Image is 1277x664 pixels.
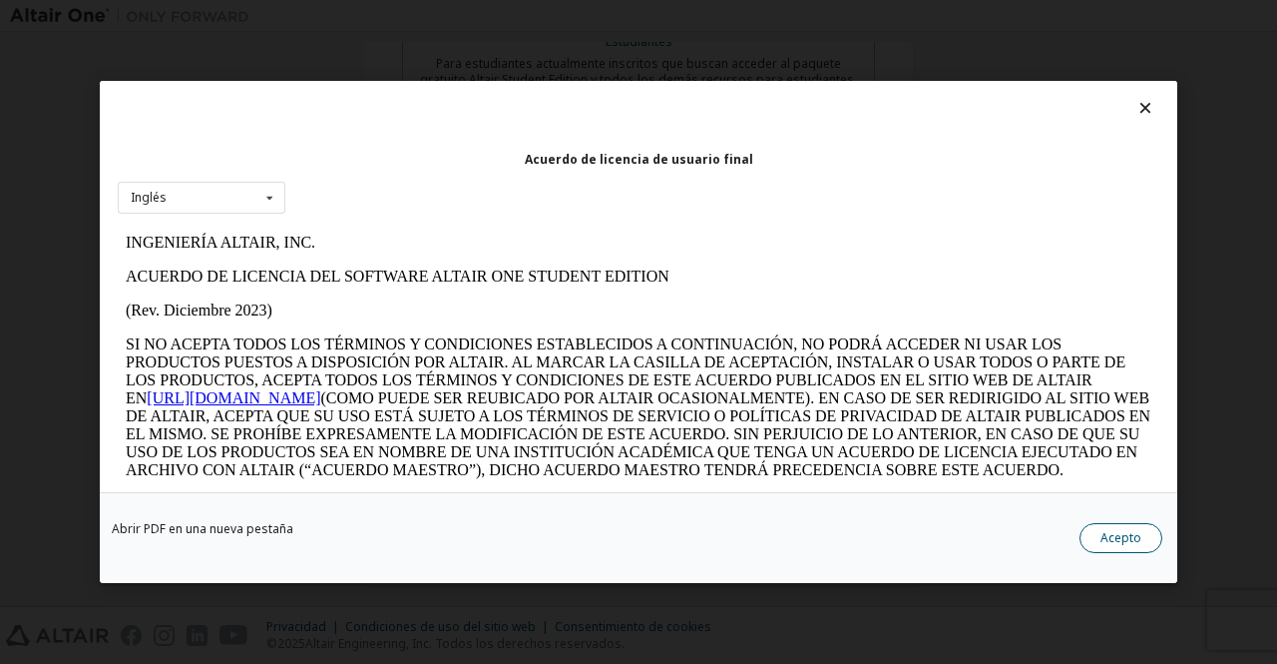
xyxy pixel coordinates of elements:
a: Abrir PDF en una nueva pestaña [112,523,293,535]
font: Inglés [131,189,167,206]
font: ACUERDO DE LICENCIA DEL SOFTWARE ALTAIR ONE STUDENT EDITION [8,42,552,59]
font: (COMO PUEDE SER REUBICADO POR ALTAIR OCASIONALMENTE). EN CASO DE SER REDIRIGIDO AL SITIO WEB DE A... [8,164,1033,253]
a: [URL][DOMAIN_NAME] [29,164,203,181]
font: Este Acuerdo de Licencia del Software Altair One Student Edition (el "Acuerdo") se celebra entre ... [8,270,1011,358]
font: INGENIERÍA ALTAIR, INC. [8,8,198,25]
font: (Rev. Diciembre 2023) [8,76,155,93]
font: Abrir PDF en una nueva pestaña [112,520,293,537]
button: Acepto [1079,523,1162,553]
font: SI NO ACEPTA TODOS LOS TÉRMINOS Y CONDICIONES ESTABLECIDOS A CONTINUACIÓN, NO PODRÁ ACCEDER NI US... [8,110,1008,181]
font: Acuerdo de licencia de usuario final [525,151,753,168]
font: Acepto [1100,529,1141,546]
